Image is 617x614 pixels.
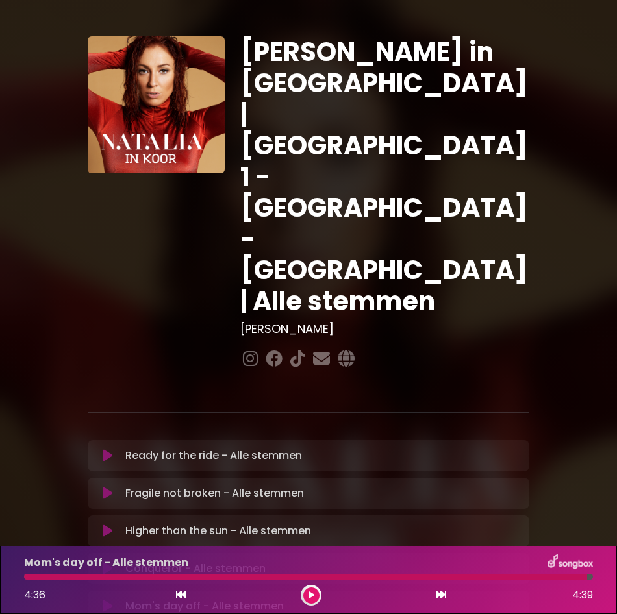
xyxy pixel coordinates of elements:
[572,587,593,603] span: 4:39
[125,523,311,539] p: Higher than the sun - Alle stemmen
[125,485,304,501] p: Fragile not broken - Alle stemmen
[88,36,225,173] img: YTVS25JmS9CLUqXqkEhs
[548,554,593,571] img: songbox-logo-white.png
[125,448,302,463] p: Ready for the ride - Alle stemmen
[240,36,529,317] h1: [PERSON_NAME] in [GEOGRAPHIC_DATA] | [GEOGRAPHIC_DATA] 1 - [GEOGRAPHIC_DATA] - [GEOGRAPHIC_DATA] ...
[240,322,529,336] h3: [PERSON_NAME]
[24,555,188,571] p: Mom's day off - Alle stemmen
[24,587,45,602] span: 4:36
